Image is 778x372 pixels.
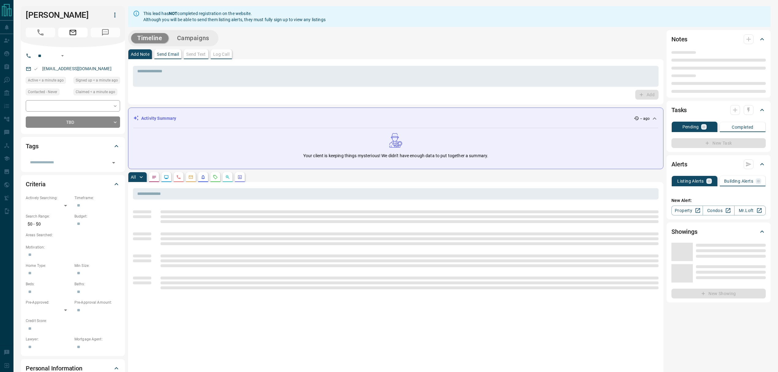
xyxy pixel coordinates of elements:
[26,232,120,238] p: Areas Searched:
[74,89,120,97] div: Mon Aug 18 2025
[213,175,218,180] svg: Requests
[176,175,181,180] svg: Calls
[152,175,157,180] svg: Notes
[26,141,38,151] h2: Tags
[131,33,168,43] button: Timeline
[26,300,71,305] p: Pre-Approved:
[26,219,71,229] p: $0 - $0
[640,116,650,121] p: -- ago
[26,116,120,128] div: TBD
[671,32,766,47] div: Notes
[671,197,766,204] p: New Alert:
[201,175,206,180] svg: Listing Alerts
[26,336,71,342] p: Lawyer:
[28,89,57,95] span: Contacted - Never
[26,139,120,154] div: Tags
[74,77,120,85] div: Mon Aug 18 2025
[26,281,71,287] p: Beds:
[303,153,488,159] p: Your client is keeping things mysterious! We didn't have enough data to put together a summary.
[42,66,111,71] a: [EMAIL_ADDRESS][DOMAIN_NAME]
[74,336,120,342] p: Mortgage Agent:
[237,175,242,180] svg: Agent Actions
[671,227,697,237] h2: Showings
[141,115,176,122] p: Activity Summary
[74,281,120,287] p: Baths:
[26,77,70,85] div: Mon Aug 18 2025
[671,105,687,115] h2: Tasks
[34,67,38,71] svg: Email Valid
[74,263,120,268] p: Min Size:
[26,214,71,219] p: Search Range:
[671,34,687,44] h2: Notes
[131,175,136,179] p: All
[732,125,753,129] p: Completed
[91,28,120,37] span: No Number
[188,175,193,180] svg: Emails
[133,113,658,124] div: Activity Summary-- ago
[26,179,46,189] h2: Criteria
[74,214,120,219] p: Budget:
[164,175,169,180] svg: Lead Browsing Activity
[26,245,120,250] p: Motivation:
[724,179,753,183] p: Building Alerts
[157,52,179,56] p: Send Email
[169,11,177,16] strong: NOT
[26,28,55,37] span: No Number
[143,8,326,25] div: This lead has completed registration on the website. Although you will be able to send them listi...
[677,179,704,183] p: Listing Alerts
[26,195,71,201] p: Actively Searching:
[76,89,115,95] span: Claimed < a minute ago
[225,175,230,180] svg: Opportunities
[671,224,766,239] div: Showings
[26,177,120,192] div: Criteria
[74,300,120,305] p: Pre-Approval Amount:
[109,158,118,167] button: Open
[59,52,66,59] button: Open
[671,159,687,169] h2: Alerts
[58,28,88,37] span: Email
[682,125,699,129] p: Pending
[131,52,149,56] p: Add Note
[734,206,766,215] a: Mr.Loft
[171,33,215,43] button: Campaigns
[26,263,71,268] p: Home Type:
[74,195,120,201] p: Timeframe:
[671,157,766,172] div: Alerts
[76,77,118,83] span: Signed up < a minute ago
[28,77,64,83] span: Active < a minute ago
[703,206,734,215] a: Condos
[26,10,100,20] h1: [PERSON_NAME]
[671,206,703,215] a: Property
[671,103,766,117] div: Tasks
[26,318,120,324] p: Credit Score:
